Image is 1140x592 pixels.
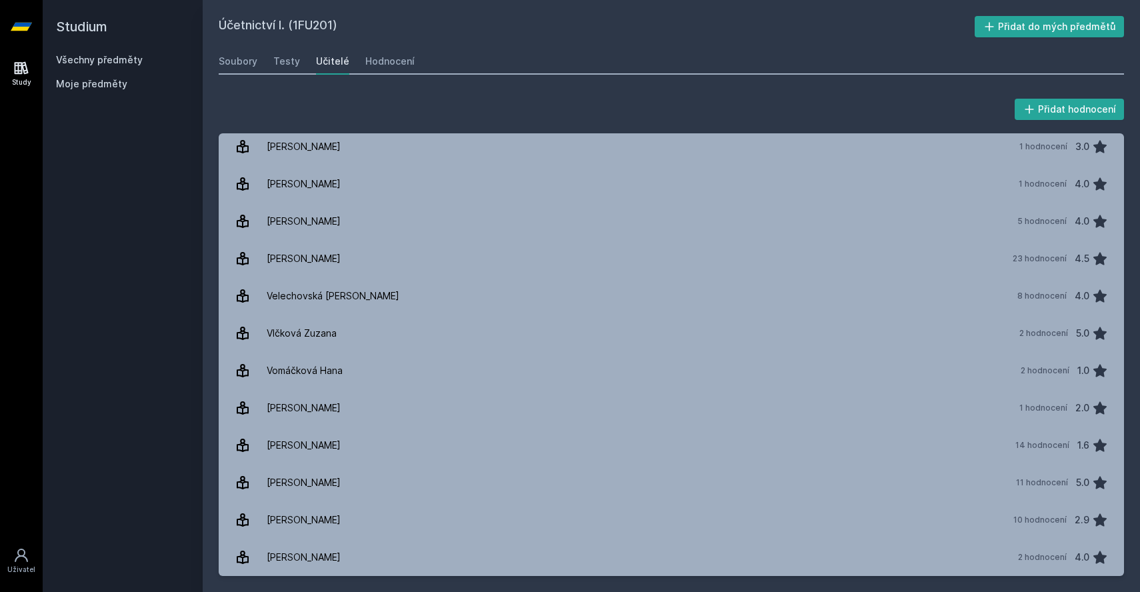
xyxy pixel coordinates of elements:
div: 2.0 [1075,395,1089,421]
a: [PERSON_NAME] 1 hodnocení 2.0 [219,389,1124,427]
div: 11 hodnocení [1016,477,1068,488]
div: 2 hodnocení [1018,552,1067,563]
div: [PERSON_NAME] [267,245,341,272]
div: [PERSON_NAME] [267,395,341,421]
div: 3.0 [1075,133,1089,160]
div: 1 hodnocení [1019,141,1067,152]
a: Všechny předměty [56,54,143,65]
a: [PERSON_NAME] 14 hodnocení 1.6 [219,427,1124,464]
div: 2 hodnocení [1019,328,1068,339]
div: 5.0 [1076,320,1089,347]
div: 5.0 [1076,469,1089,496]
a: Vomáčková Hana 2 hodnocení 1.0 [219,352,1124,389]
h2: Účetnictví I. (1FU201) [219,16,975,37]
a: [PERSON_NAME] 1 hodnocení 4.0 [219,165,1124,203]
a: Study [3,53,40,94]
div: 2.9 [1075,507,1089,533]
div: [PERSON_NAME] [267,133,341,160]
button: Přidat hodnocení [1015,99,1125,120]
a: [PERSON_NAME] 10 hodnocení 2.9 [219,501,1124,539]
a: [PERSON_NAME] 23 hodnocení 4.5 [219,240,1124,277]
div: 4.5 [1075,245,1089,272]
div: [PERSON_NAME] [267,469,341,496]
div: 1 hodnocení [1019,179,1067,189]
div: [PERSON_NAME] [267,171,341,197]
div: [PERSON_NAME] [267,507,341,533]
span: Moje předměty [56,77,127,91]
a: [PERSON_NAME] 11 hodnocení 5.0 [219,464,1124,501]
div: 1.6 [1077,432,1089,459]
a: [PERSON_NAME] 2 hodnocení 4.0 [219,539,1124,576]
div: 2 hodnocení [1021,365,1069,376]
div: Study [12,77,31,87]
div: 10 hodnocení [1013,515,1067,525]
div: Uživatel [7,565,35,575]
div: [PERSON_NAME] [267,208,341,235]
div: Hodnocení [365,55,415,68]
div: Testy [273,55,300,68]
button: Přidat do mých předmětů [975,16,1125,37]
div: 23 hodnocení [1013,253,1067,264]
a: Testy [273,48,300,75]
a: Hodnocení [365,48,415,75]
a: [PERSON_NAME] 5 hodnocení 4.0 [219,203,1124,240]
div: [PERSON_NAME] [267,432,341,459]
div: 14 hodnocení [1015,440,1069,451]
div: Soubory [219,55,257,68]
a: Vlčková Zuzana 2 hodnocení 5.0 [219,315,1124,352]
div: [PERSON_NAME] [267,544,341,571]
div: Vlčková Zuzana [267,320,337,347]
a: Soubory [219,48,257,75]
div: 4.0 [1075,208,1089,235]
div: 4.0 [1075,171,1089,197]
div: 1 hodnocení [1019,403,1067,413]
div: 8 hodnocení [1017,291,1067,301]
div: 4.0 [1075,283,1089,309]
a: Učitelé [316,48,349,75]
a: Uživatel [3,541,40,581]
div: Učitelé [316,55,349,68]
div: Vomáčková Hana [267,357,343,384]
a: Velechovská [PERSON_NAME] 8 hodnocení 4.0 [219,277,1124,315]
div: 5 hodnocení [1017,216,1067,227]
div: Velechovská [PERSON_NAME] [267,283,399,309]
div: 4.0 [1075,544,1089,571]
a: [PERSON_NAME] 1 hodnocení 3.0 [219,128,1124,165]
div: 1.0 [1077,357,1089,384]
